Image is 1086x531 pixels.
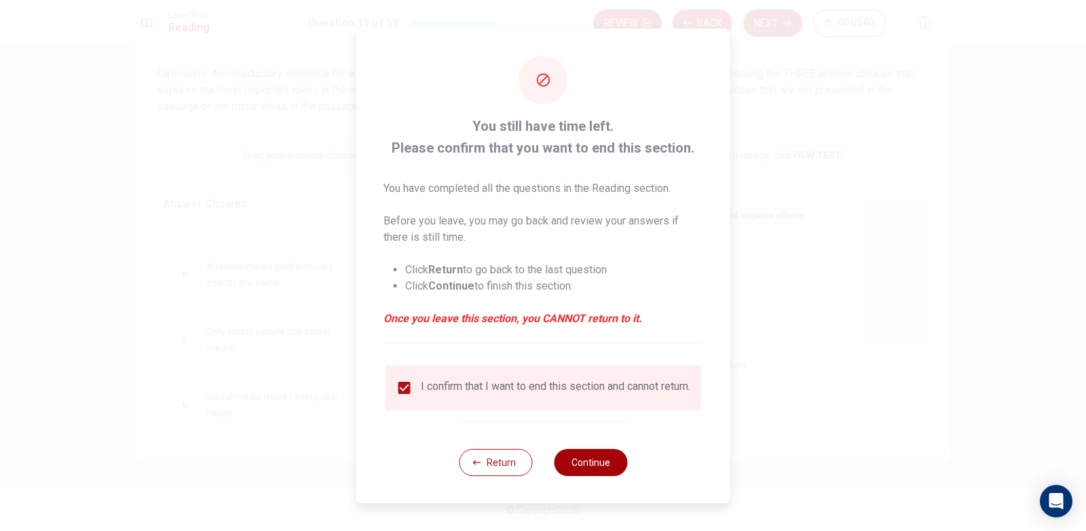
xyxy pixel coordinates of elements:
[405,262,703,278] li: Click to go back to the last question
[383,115,703,159] span: You still have time left. Please confirm that you want to end this section.
[383,180,703,197] p: You have completed all the questions in the Reading section.
[383,311,703,327] em: Once you leave this section, you CANNOT return to it.
[405,278,703,294] li: Click to finish this section.
[459,449,532,476] button: Return
[428,263,463,276] strong: Return
[421,380,690,396] div: I confirm that I want to end this section and cannot return.
[428,279,474,292] strong: Continue
[383,213,703,245] p: Before you leave, you may go back and review your answers if there is still time.
[1040,485,1072,517] div: Open Intercom Messenger
[554,449,627,476] button: Continue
